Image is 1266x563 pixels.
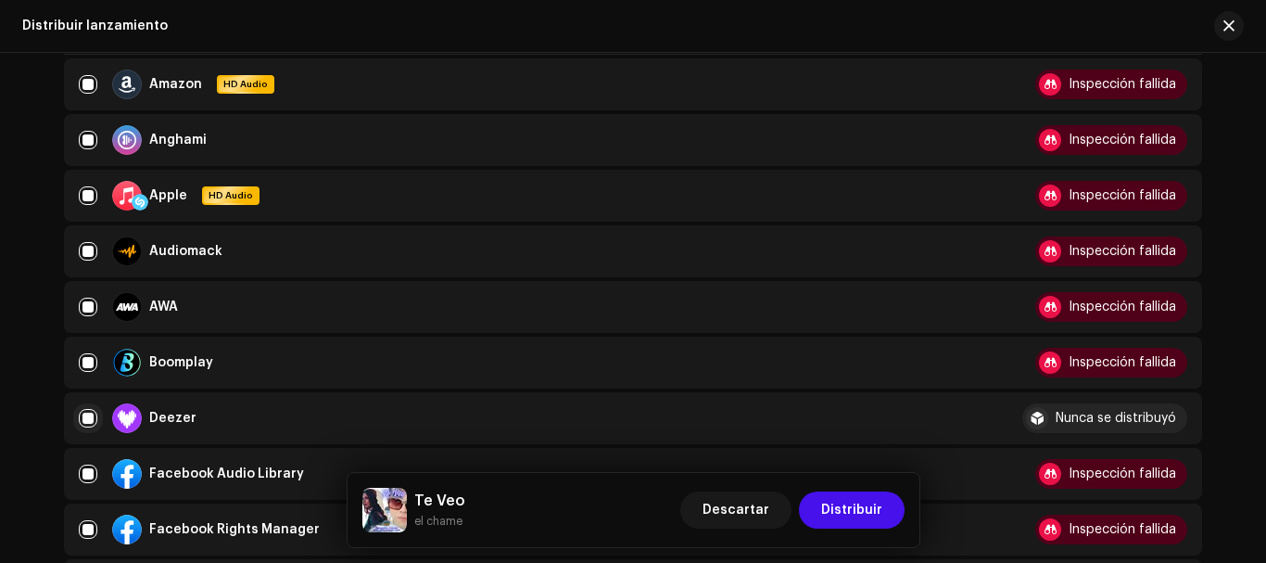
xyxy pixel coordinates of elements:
[1056,412,1176,425] div: Nunca se distribuyó
[149,78,202,91] div: Amazon
[703,492,769,529] span: Descartar
[414,490,465,512] h5: Te Veo
[821,492,882,529] span: Distribuir
[149,189,187,202] div: Apple
[149,134,207,147] div: Anghami
[149,467,304,480] div: Facebook Audio Library
[1069,189,1176,202] div: Inspección fallida
[1069,301,1176,313] div: Inspección fallida
[799,492,905,529] button: Distribuir
[149,356,213,369] div: Boomplay
[1069,134,1176,147] div: Inspección fallida
[149,245,222,258] div: Audiomack
[414,512,465,531] small: Te Veo
[1069,467,1176,480] div: Inspección fallida
[149,301,178,313] div: AWA
[1069,356,1176,369] div: Inspección fallida
[362,488,407,532] img: d1fc53d0-989a-4798-98d0-1c30ead9eb6f
[1069,78,1176,91] div: Inspección fallida
[1069,523,1176,536] div: Inspección fallida
[219,78,272,91] span: HD Audio
[1069,245,1176,258] div: Inspección fallida
[22,19,168,33] div: Distribuir lanzamiento
[149,412,196,425] div: Deezer
[680,492,791,529] button: Descartar
[149,523,320,536] div: Facebook Rights Manager
[204,189,258,202] span: HD Audio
